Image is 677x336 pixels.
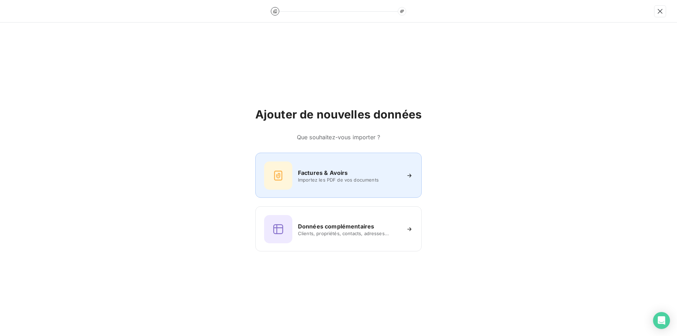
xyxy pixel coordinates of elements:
[298,222,374,231] h6: Données complémentaires
[298,177,400,183] span: Importez les PDF de vos documents
[653,312,670,329] div: Open Intercom Messenger
[298,169,348,177] h6: Factures & Avoirs
[255,108,422,122] h2: Ajouter de nouvelles données
[298,231,400,236] span: Clients, propriétés, contacts, adresses...
[255,133,422,141] h6: Que souhaitez-vous importer ?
